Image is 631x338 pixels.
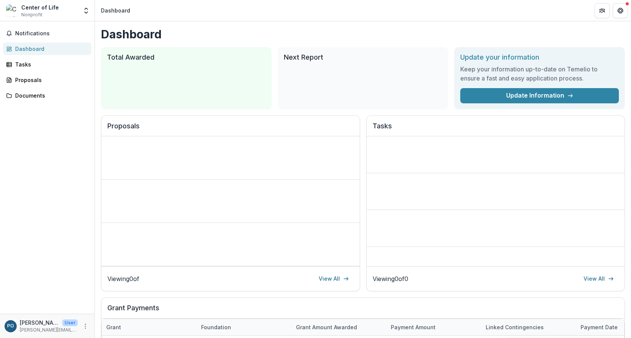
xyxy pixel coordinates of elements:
[101,27,625,41] h1: Dashboard
[62,319,78,326] p: User
[15,60,85,68] div: Tasks
[460,53,619,62] h2: Update your information
[81,322,90,331] button: More
[373,122,619,136] h2: Tasks
[20,327,78,333] p: [PERSON_NAME][EMAIL_ADDRESS][PERSON_NAME][DOMAIN_NAME]
[595,3,610,18] button: Partners
[3,74,91,86] a: Proposals
[15,30,88,37] span: Notifications
[107,274,139,283] p: Viewing 0 of
[21,3,59,11] div: Center of Life
[3,58,91,71] a: Tasks
[101,6,130,14] div: Dashboard
[460,65,619,83] h3: Keep your information up-to-date on Temelio to ensure a fast and easy application process.
[7,324,14,329] div: Patrick Ohrman
[15,92,85,100] div: Documents
[81,3,91,18] button: Open entity switcher
[613,3,628,18] button: Get Help
[284,53,442,62] h2: Next Report
[98,5,133,16] nav: breadcrumb
[3,27,91,39] button: Notifications
[579,273,618,285] a: View All
[20,319,59,327] p: [PERSON_NAME]
[107,122,354,136] h2: Proposals
[314,273,354,285] a: View All
[3,89,91,102] a: Documents
[373,274,408,283] p: Viewing 0 of 0
[107,304,618,318] h2: Grant Payments
[460,88,619,103] a: Update Information
[15,45,85,53] div: Dashboard
[3,43,91,55] a: Dashboard
[21,11,42,18] span: Nonprofit
[6,5,18,17] img: Center of Life
[15,76,85,84] div: Proposals
[107,53,266,62] h2: Total Awarded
